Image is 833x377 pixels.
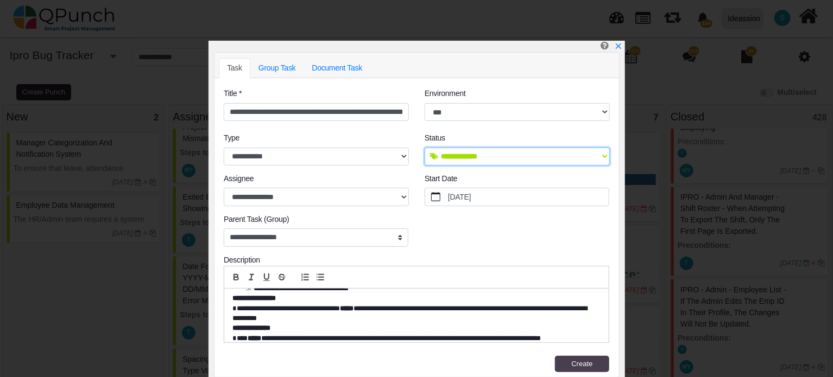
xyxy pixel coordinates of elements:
[224,132,408,147] legend: Type
[250,58,304,78] a: Group Task
[425,188,446,206] button: calendar
[425,88,466,99] label: Environment
[555,356,609,372] button: Create
[224,254,609,266] div: Description
[446,188,609,206] label: [DATE]
[425,173,609,188] legend: Start Date
[224,214,408,228] legend: Parent Task (Group)
[615,42,622,50] svg: x
[431,192,441,202] svg: calendar
[571,360,592,368] span: Create
[224,173,408,188] legend: Assignee
[219,58,250,78] a: Task
[601,41,609,50] i: Create Punch
[425,132,609,147] legend: Status
[224,88,242,99] label: Title *
[304,58,370,78] a: Document Task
